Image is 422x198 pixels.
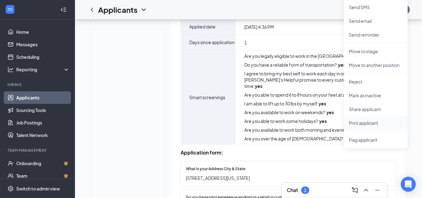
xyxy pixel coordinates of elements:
[374,186,381,194] svg: Minimize
[189,35,235,50] span: Days since application
[16,66,70,73] div: Reporting
[351,186,359,194] svg: ComposeMessage
[7,6,13,13] svg: WorkstreamLogo
[16,26,70,38] a: Home
[186,175,385,181] span: [STREET_ADDRESS][US_STATE]
[287,187,298,194] h3: Chat
[244,92,380,98] div: Are you able to spend 6 to 8 hours on your feet at a time? :
[244,62,380,68] div: Do you have a reliable form of transportation? :
[16,129,70,141] a: Talent Network
[7,185,14,192] svg: Settings
[98,4,137,15] h1: Applicants
[350,185,360,195] button: ComposeMessage
[244,127,380,133] div: Are you available to work both morning and evening shifts? :
[60,7,67,13] svg: Collapse
[349,106,403,112] p: Share applicant
[186,166,245,172] span: What is your Address City & State
[244,70,380,89] div: I agree to bring my best self to work each day in order to deliver on [PERSON_NAME]'s Helpful pro...
[362,186,370,194] svg: ChevronUp
[181,150,396,156] div: Application form:
[319,118,327,124] strong: yes
[349,4,403,10] p: Send SMS
[244,53,380,59] div: Are you legally eligible to work in the [GEOGRAPHIC_DATA]? :
[16,185,60,192] div: Switch to admin view
[349,32,403,38] p: Send reminder
[244,135,380,142] div: Are you over the age of [DEMOGRAPHIC_DATA]? :
[7,66,14,73] svg: Analysis
[244,39,247,46] span: 1
[244,24,274,30] span: [DATE] 4:36 PM
[326,109,334,115] strong: yes
[7,82,68,87] div: Hiring
[255,83,262,89] strong: yes
[361,185,371,195] button: ChevronUp
[189,90,225,105] span: Smart screenings
[401,177,416,192] div: Open Intercom Messenger
[349,18,403,24] p: Send email
[349,92,403,99] p: Mark as inactive
[338,62,345,68] strong: yes
[88,6,96,13] svg: ChevronLeft
[244,109,380,115] div: Are you available to work on weekends? :
[319,101,326,106] strong: yes
[7,148,68,153] div: Team Management
[16,51,70,63] a: Scheduling
[304,188,306,193] div: 1
[16,38,70,51] a: Messages
[372,185,382,195] button: Minimize
[16,157,70,170] a: OnboardingCrown
[16,91,70,104] a: Applicants
[16,170,70,182] a: TeamCrown
[16,104,70,116] a: Sourcing Tools
[244,118,380,124] div: Are you able to work some holidays? :
[349,62,403,68] p: Move to another position
[244,100,380,107] div: I am able to lift up to 30 lbs by myself :
[349,120,403,126] p: Print applicant
[349,136,403,143] span: Flag applicant
[189,19,216,34] span: Applied date
[349,48,403,54] p: Move to stage
[349,79,403,85] p: Reject
[16,116,70,129] a: Job Postings
[140,6,147,13] svg: ChevronDown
